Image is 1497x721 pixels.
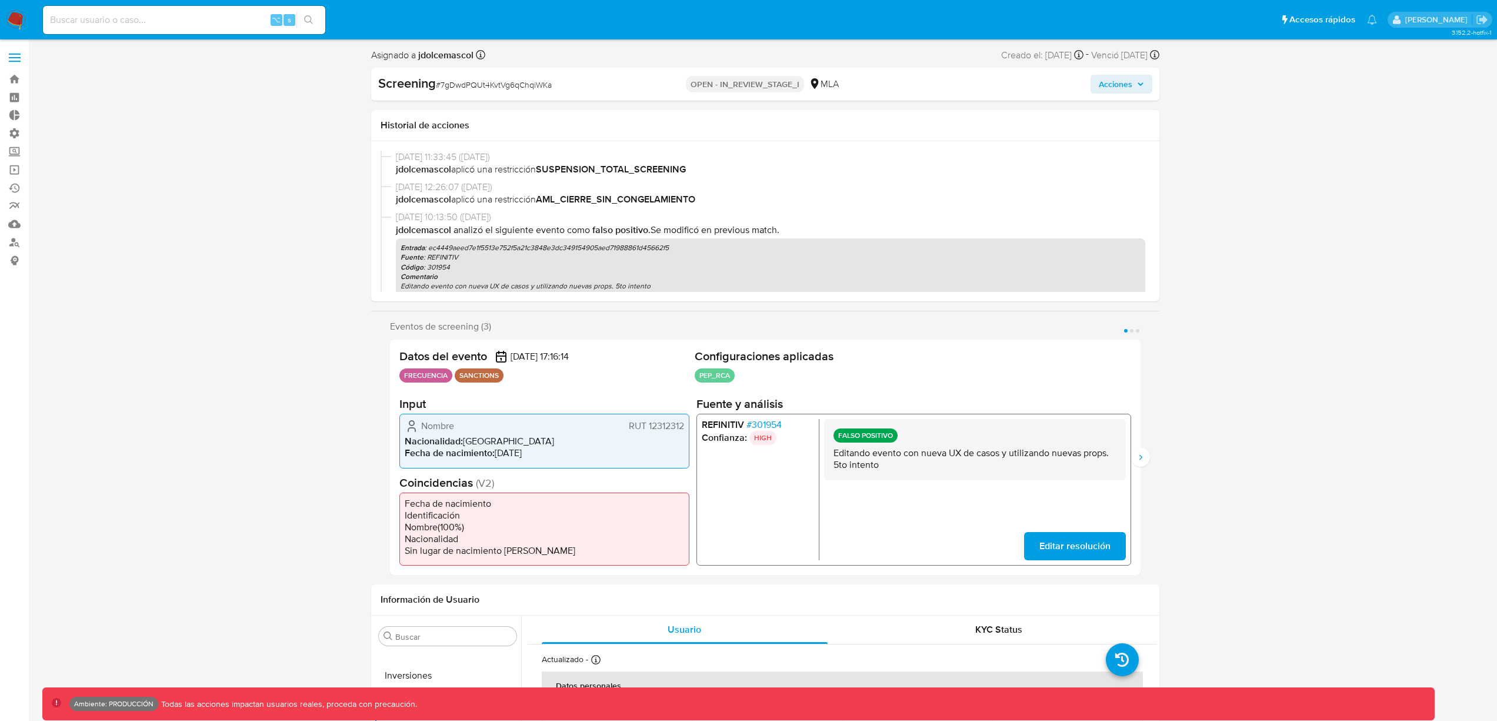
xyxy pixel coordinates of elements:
a: Salir [1476,14,1488,26]
span: - [1086,47,1089,63]
button: Acciones [1091,75,1152,94]
p: : 301954 [401,263,1141,272]
span: aplicó una restricción [396,163,1145,176]
b: jdolcemascol [396,223,451,237]
b: SUSPENSION_TOTAL_SCREENING [536,162,686,176]
p: Actualizado - [542,654,588,665]
span: Analizó el siguiente evento como [454,223,590,237]
span: Usuario [668,623,701,636]
h1: Historial de acciones [381,119,1150,131]
p: : ec4449aeed7e1f5513e752f5a21c3848e3dc349154905aed71988861d45662f5 [401,243,1141,252]
th: Datos personales [542,672,1143,700]
span: KYC Status [975,623,1022,636]
span: Acciones [1099,75,1132,94]
b: Falso positivo [592,223,648,237]
h1: Información de Usuario [381,594,479,606]
a: Notificaciones [1367,15,1377,25]
span: aplicó una restricción [396,193,1145,206]
input: Buscar [395,632,512,642]
b: jdolcemascol [396,192,451,206]
button: search-icon [296,12,321,28]
p: Todas las acciones impactan usuarios reales, proceda con precaución. [158,699,417,710]
b: Fuente [401,252,424,263]
p: : REFINITIV [401,252,1141,262]
span: s [288,14,291,25]
b: Screening [378,74,436,92]
p: Editando evento con nueva UX de casos y utilizando nuevas props. 5to intento [401,281,1141,291]
span: [DATE] 11:33:45 ([DATE]) [396,151,1145,164]
b: jdolcemascol [416,48,474,62]
input: Buscar usuario o caso... [43,12,325,28]
span: Accesos rápidos [1289,14,1355,26]
span: ⌥ [272,14,281,25]
button: Inversiones [374,662,521,690]
span: Asignado a [371,49,474,62]
span: # 7gDwdPQUt4KvtVg6qChqiWKa [436,79,552,91]
b: AML_CIERRE_SIN_CONGELAMIENTO [536,192,695,206]
b: Comentario [401,271,438,282]
b: jdolcemascol [396,162,451,176]
div: Creado el: [DATE] [1001,47,1083,63]
p: OPEN - IN_REVIEW_STAGE_I [686,76,804,92]
b: Código [401,262,424,273]
b: Entrada [401,242,425,253]
span: Venció [DATE] [1091,49,1148,62]
p: . Se modificó en previous match . [396,224,1145,237]
span: [DATE] 10:13:50 ([DATE]) [396,211,1145,224]
button: Buscar [384,632,393,641]
div: MLA [809,78,839,91]
p: joaquin.dolcemascolo@mercadolibre.com [1405,14,1472,25]
p: Ambiente: PRODUCCIÓN [74,702,154,706]
span: [DATE] 12:26:07 ([DATE]) [396,181,1145,194]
